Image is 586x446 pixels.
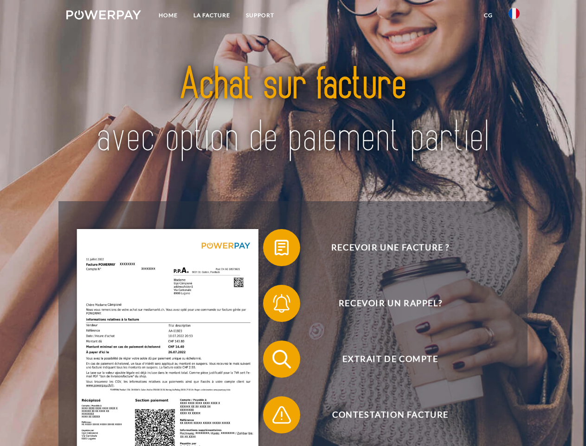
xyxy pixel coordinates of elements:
[277,341,504,378] span: Extrait de compte
[89,45,497,178] img: title-powerpay_fr.svg
[277,229,504,266] span: Recevoir une facture ?
[270,292,293,315] img: qb_bell.svg
[263,229,504,266] button: Recevoir une facture ?
[263,341,504,378] button: Extrait de compte
[238,7,282,24] a: Support
[277,396,504,433] span: Contestation Facture
[476,7,501,24] a: CG
[66,10,141,20] img: logo-powerpay-white.svg
[270,236,293,259] img: qb_bill.svg
[509,8,520,19] img: fr
[263,285,504,322] button: Recevoir un rappel?
[151,7,186,24] a: Home
[270,403,293,426] img: qb_warning.svg
[186,7,238,24] a: LA FACTURE
[277,285,504,322] span: Recevoir un rappel?
[263,396,504,433] button: Contestation Facture
[270,348,293,371] img: qb_search.svg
